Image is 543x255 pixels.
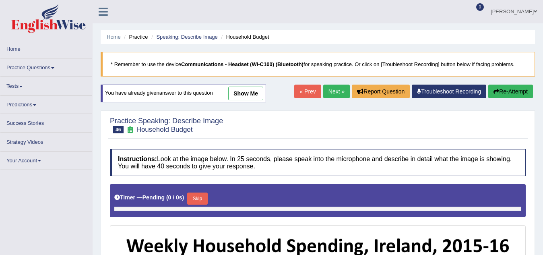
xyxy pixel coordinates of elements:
h2: Practice Speaking: Describe Image [110,117,223,133]
blockquote: * Remember to use the device for speaking practice. Or click on [Troubleshoot Recording] button b... [101,52,535,77]
small: Exam occurring question [126,126,134,134]
b: ) [182,194,184,201]
a: Success Stories [0,114,92,130]
a: Home [107,34,121,40]
div: You have already given answer to this question [101,85,266,102]
button: Skip [187,193,207,205]
a: Next » [323,85,350,98]
h5: Timer — [114,195,184,201]
a: show me [228,87,263,100]
button: Report Question [352,85,410,98]
a: Home [0,40,92,56]
a: Practice Questions [0,58,92,74]
a: « Prev [294,85,321,98]
a: Speaking: Describe Image [156,34,217,40]
b: Communications - Headset (WI-C100) (Bluetooth) [181,61,304,67]
b: 0 / 0s [168,194,182,201]
small: Household Budget [136,126,193,133]
span: 0 [476,3,484,11]
a: Troubleshoot Recording [412,85,486,98]
h4: Look at the image below. In 25 seconds, please speak into the microphone and describe in detail w... [110,149,526,176]
a: Predictions [0,95,92,111]
span: 46 [113,126,124,133]
li: Household Budget [219,33,269,41]
li: Practice [122,33,148,41]
b: Pending [142,194,165,201]
b: Instructions: [118,155,157,162]
a: Your Account [0,151,92,167]
button: Re-Attempt [488,85,533,98]
a: Tests [0,77,92,93]
a: Strategy Videos [0,133,92,149]
b: ( [166,194,168,201]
